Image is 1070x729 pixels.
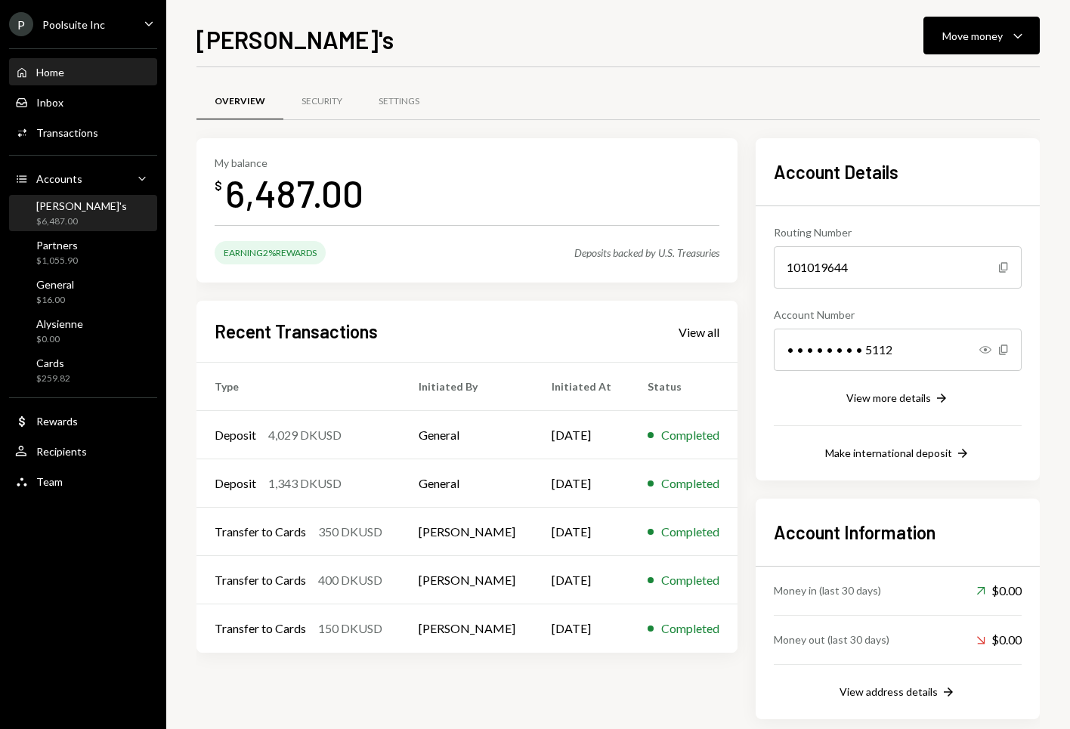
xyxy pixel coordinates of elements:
[36,255,78,267] div: $1,055.90
[36,215,127,228] div: $6,487.00
[400,459,533,508] td: General
[774,159,1022,184] h2: Account Details
[923,17,1040,54] button: Move money
[318,571,382,589] div: 400 DKUSD
[36,357,70,369] div: Cards
[36,294,74,307] div: $16.00
[9,352,157,388] a: Cards$259.82
[9,195,157,231] a: [PERSON_NAME]'s$6,487.00
[846,391,949,407] button: View more details
[9,407,157,434] a: Rewards
[9,437,157,465] a: Recipients
[400,411,533,459] td: General
[661,571,719,589] div: Completed
[533,363,629,411] th: Initiated At
[400,363,533,411] th: Initiated By
[36,333,83,346] div: $0.00
[533,556,629,604] td: [DATE]
[36,317,83,330] div: Alysienne
[36,199,127,212] div: [PERSON_NAME]'s
[36,239,78,252] div: Partners
[215,95,265,108] div: Overview
[215,178,222,193] div: $
[9,58,157,85] a: Home
[318,523,382,541] div: 350 DKUSD
[661,619,719,638] div: Completed
[360,82,438,121] a: Settings
[36,372,70,385] div: $259.82
[846,391,931,404] div: View more details
[976,582,1022,600] div: $0.00
[533,508,629,556] td: [DATE]
[840,685,938,698] div: View address details
[9,119,157,146] a: Transactions
[533,604,629,653] td: [DATE]
[196,24,394,54] h1: [PERSON_NAME]'s
[679,323,719,340] a: View all
[574,246,719,259] div: Deposits backed by U.S. Treasuries
[9,468,157,495] a: Team
[661,523,719,541] div: Completed
[215,571,306,589] div: Transfer to Cards
[774,520,1022,545] h2: Account Information
[36,66,64,79] div: Home
[36,475,63,488] div: Team
[774,329,1022,371] div: • • • • • • • • 5112
[533,411,629,459] td: [DATE]
[825,446,952,459] div: Make international deposit
[400,508,533,556] td: [PERSON_NAME]
[840,684,956,701] button: View address details
[215,241,326,264] div: Earning 2% Rewards
[36,172,82,185] div: Accounts
[9,313,157,349] a: Alysienne$0.00
[774,307,1022,323] div: Account Number
[774,246,1022,289] div: 101019644
[42,18,105,31] div: Poolsuite Inc
[196,363,400,411] th: Type
[774,632,889,647] div: Money out (last 30 days)
[215,156,363,169] div: My balance
[215,619,306,638] div: Transfer to Cards
[36,278,74,291] div: General
[215,523,306,541] div: Transfer to Cards
[942,28,1003,44] div: Move money
[825,446,970,462] button: Make international deposit
[533,459,629,508] td: [DATE]
[774,582,881,598] div: Money in (last 30 days)
[976,631,1022,649] div: $0.00
[9,234,157,270] a: Partners$1,055.90
[196,82,283,121] a: Overview
[268,426,342,444] div: 4,029 DKUSD
[774,224,1022,240] div: Routing Number
[215,319,378,344] h2: Recent Transactions
[629,363,738,411] th: Status
[36,96,63,109] div: Inbox
[400,604,533,653] td: [PERSON_NAME]
[36,126,98,139] div: Transactions
[225,169,363,217] div: 6,487.00
[36,415,78,428] div: Rewards
[36,445,87,458] div: Recipients
[679,325,719,340] div: View all
[318,619,382,638] div: 150 DKUSD
[268,474,342,493] div: 1,343 DKUSD
[9,12,33,36] div: P
[302,95,342,108] div: Security
[215,426,256,444] div: Deposit
[9,88,157,116] a: Inbox
[9,165,157,192] a: Accounts
[215,474,256,493] div: Deposit
[661,426,719,444] div: Completed
[661,474,719,493] div: Completed
[9,273,157,310] a: General$16.00
[379,95,419,108] div: Settings
[283,82,360,121] a: Security
[400,556,533,604] td: [PERSON_NAME]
